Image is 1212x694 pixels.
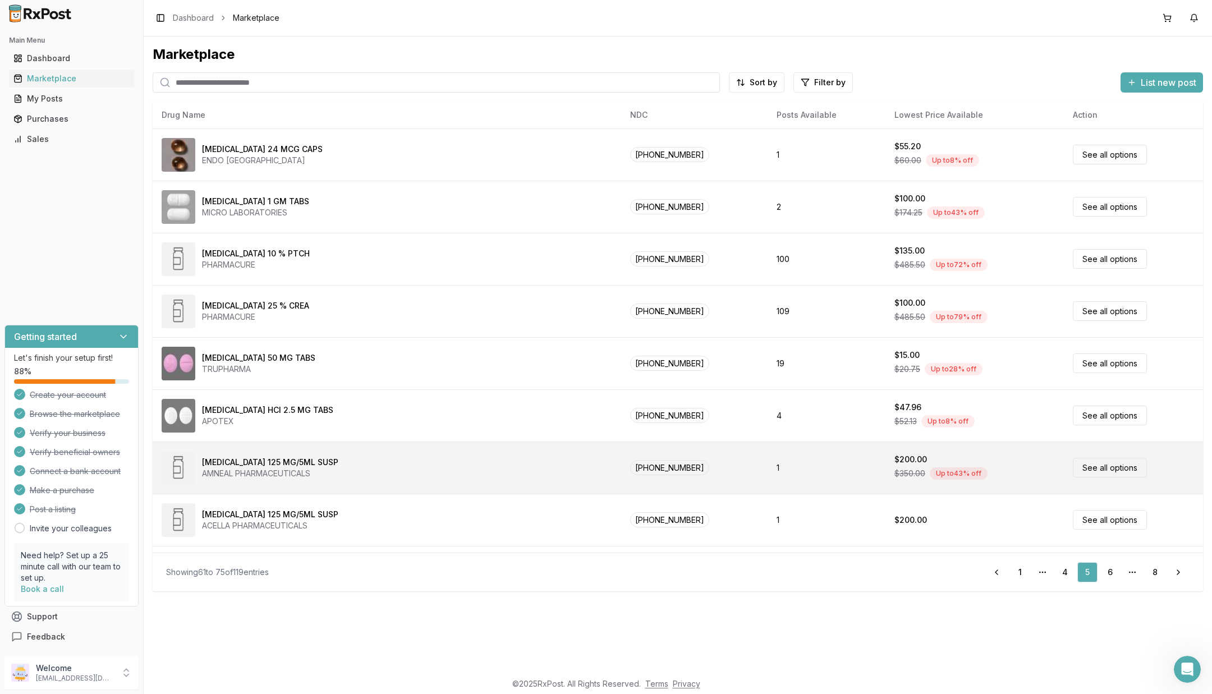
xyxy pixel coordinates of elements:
[768,389,885,442] td: 4
[9,68,134,89] a: Marketplace
[621,102,768,128] th: NDC
[30,504,76,515] span: Post a listing
[4,130,139,148] button: Sales
[153,102,621,128] th: Drug Name
[162,503,195,537] img: Naproxen 125 MG/5ML SUSP
[1073,353,1147,373] a: See all options
[202,468,338,479] div: AMNEAL PHARMACEUTICALS
[202,509,338,520] div: [MEDICAL_DATA] 125 MG/5ML SUSP
[814,77,846,88] span: Filter by
[36,674,114,683] p: [EMAIL_ADDRESS][DOMAIN_NAME]
[1100,562,1120,582] a: 6
[894,193,925,204] div: $100.00
[21,584,64,594] a: Book a call
[202,155,323,166] div: ENDO [GEOGRAPHIC_DATA]
[630,408,709,423] span: [PHONE_NUMBER]
[768,128,885,181] td: 1
[894,468,925,479] span: $350.00
[921,415,975,428] div: Up to 8 % off
[885,102,1064,128] th: Lowest Price Available
[30,523,112,534] a: Invite your colleagues
[162,347,195,380] img: Metoprolol Tartrate 50 MG TABS
[630,460,709,475] span: [PHONE_NUMBER]
[9,48,134,68] a: Dashboard
[1064,102,1203,128] th: Action
[645,679,668,688] a: Terms
[202,248,310,259] div: [MEDICAL_DATA] 10 % PTCH
[768,337,885,389] td: 19
[630,356,709,371] span: [PHONE_NUMBER]
[9,36,134,45] h2: Main Menu
[36,663,114,674] p: Welcome
[1073,197,1147,217] a: See all options
[162,138,195,172] img: Lubiprostone 24 MCG CAPS
[1174,656,1201,683] iframe: Intercom live chat
[1073,406,1147,425] a: See all options
[202,311,309,323] div: PHARMACURE
[1073,510,1147,530] a: See all options
[30,408,120,420] span: Browse the marketplace
[768,181,885,233] td: 2
[927,206,985,219] div: Up to 43 % off
[1055,562,1075,582] a: 4
[4,70,139,88] button: Marketplace
[30,466,121,477] span: Connect a bank account
[768,494,885,546] td: 1
[173,12,214,24] a: Dashboard
[9,109,134,129] a: Purchases
[14,330,77,343] h3: Getting started
[202,259,310,270] div: PHARMACURE
[894,141,921,152] div: $55.20
[930,259,988,271] div: Up to 72 % off
[894,402,921,413] div: $47.96
[14,366,31,377] span: 88 %
[673,679,700,688] a: Privacy
[4,4,76,22] img: RxPost Logo
[9,129,134,149] a: Sales
[173,12,279,24] nav: breadcrumb
[162,242,195,276] img: Methyl Salicylate 10 % PTCH
[166,567,269,578] div: Showing 61 to 75 of 119 entries
[202,144,323,155] div: [MEDICAL_DATA] 24 MCG CAPS
[1145,562,1165,582] a: 8
[233,12,279,24] span: Marketplace
[1073,458,1147,477] a: See all options
[894,245,925,256] div: $135.00
[1010,562,1030,582] a: 1
[30,389,106,401] span: Create your account
[162,190,195,224] img: Methenamine Hippurate 1 GM TABS
[30,485,94,496] span: Make a purchase
[630,304,709,319] span: [PHONE_NUMBER]
[729,72,784,93] button: Sort by
[202,352,315,364] div: [MEDICAL_DATA] 50 MG TABS
[202,196,309,207] div: [MEDICAL_DATA] 1 GM TABS
[768,546,885,598] td: 1
[894,454,927,465] div: $200.00
[1073,249,1147,269] a: See all options
[1073,301,1147,321] a: See all options
[4,90,139,108] button: My Posts
[21,550,122,583] p: Need help? Set up a 25 minute call with our team to set up.
[930,467,988,480] div: Up to 43 % off
[202,364,315,375] div: TRUPHARMA
[1141,76,1196,89] span: List new post
[894,207,922,218] span: $174.25
[13,93,130,104] div: My Posts
[13,134,130,145] div: Sales
[13,113,130,125] div: Purchases
[4,49,139,67] button: Dashboard
[768,102,885,128] th: Posts Available
[30,428,105,439] span: Verify your business
[768,233,885,285] td: 100
[925,363,983,375] div: Up to 28 % off
[1077,562,1098,582] a: 5
[1073,145,1147,164] a: See all options
[750,77,777,88] span: Sort by
[630,251,709,266] span: [PHONE_NUMBER]
[11,664,29,682] img: User avatar
[153,45,1203,63] div: Marketplace
[894,514,927,526] div: $200.00
[894,416,917,427] span: $52.13
[1167,562,1190,582] a: Go to next page
[926,154,979,167] div: Up to 8 % off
